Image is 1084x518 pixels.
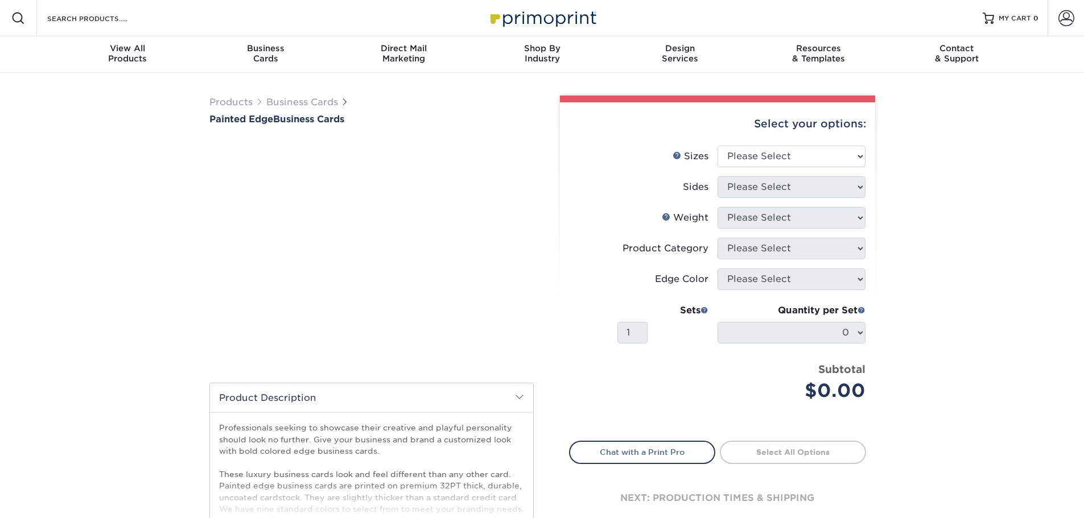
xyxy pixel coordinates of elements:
div: Industry [473,43,611,64]
img: Business Cards 02 [262,342,290,370]
a: Painted EdgeBusiness Cards [209,114,534,125]
span: Direct Mail [335,43,473,53]
div: Cards [196,43,335,64]
img: Primoprint [485,6,599,30]
div: Select your options: [569,102,866,146]
a: Shop ByIndustry [473,36,611,73]
div: Sets [617,304,708,317]
a: Contact& Support [888,36,1026,73]
a: Select All Options [720,441,866,463]
span: Contact [888,43,1026,53]
div: Edge Color [655,272,708,286]
span: MY CART [999,14,1031,23]
a: Direct MailMarketing [335,36,473,73]
div: Sides [683,180,708,194]
h1: Business Cards [209,114,534,125]
span: Resources [749,43,888,53]
div: Product Category [623,242,708,255]
img: Business Cards 06 [414,342,443,370]
div: Marketing [335,43,473,64]
div: $0.00 [726,377,865,404]
div: Quantity per Set [718,304,865,317]
span: View All [59,43,197,53]
div: Weight [662,211,708,225]
img: Business Cards 08 [491,342,519,370]
a: BusinessCards [196,36,335,73]
a: Chat with a Print Pro [569,441,715,463]
div: Products [59,43,197,64]
img: Business Cards 03 [300,342,328,370]
h2: Product Description [210,383,533,412]
strong: Subtotal [818,363,865,375]
a: View AllProducts [59,36,197,73]
span: Painted Edge [209,114,273,125]
div: & Templates [749,43,888,64]
input: SEARCH PRODUCTS..... [46,11,157,25]
div: Sizes [673,150,708,163]
a: DesignServices [611,36,749,73]
img: Business Cards 01 [224,342,252,370]
span: 0 [1033,14,1038,22]
img: Business Cards 07 [452,342,481,370]
span: Design [611,43,749,53]
span: Business [196,43,335,53]
div: Services [611,43,749,64]
a: Products [209,97,253,107]
a: Business Cards [266,97,338,107]
img: Business Cards 04 [338,342,366,370]
div: & Support [888,43,1026,64]
img: Business Cards 05 [376,342,405,370]
a: Resources& Templates [749,36,888,73]
span: Shop By [473,43,611,53]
